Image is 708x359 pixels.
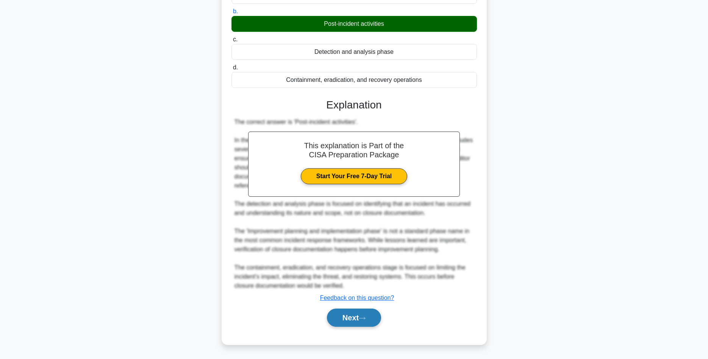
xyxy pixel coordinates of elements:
span: d. [233,64,238,71]
span: b. [233,8,238,14]
button: Next [327,309,381,327]
div: Containment, eradication, and recovery operations [231,72,477,88]
a: Start Your Free 7-Day Trial [301,168,407,184]
span: c. [233,36,238,42]
a: Feedback on this question? [320,295,394,301]
div: Post-incident activities [231,16,477,32]
div: The correct answer is 'Post-incident activities'. In the incident response lifecycle, the final s... [234,118,474,290]
div: Detection and analysis phase [231,44,477,60]
h3: Explanation [236,99,472,111]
